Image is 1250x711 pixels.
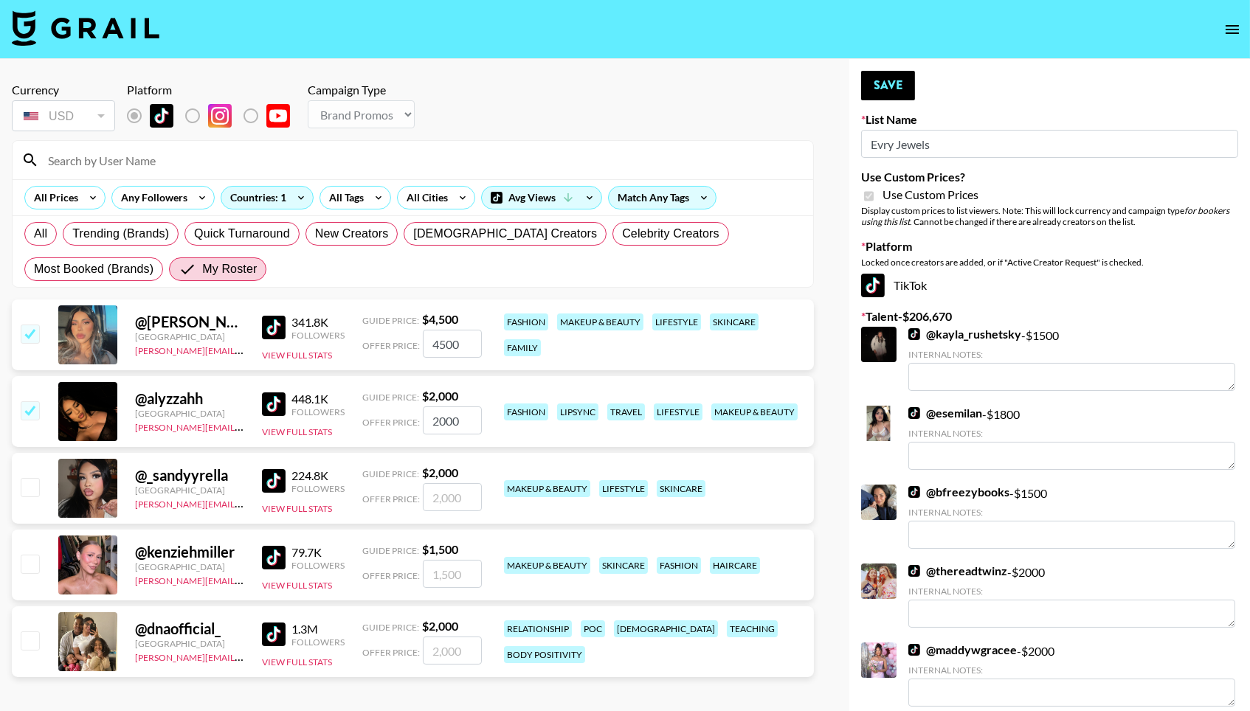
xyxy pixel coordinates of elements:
span: Guide Price: [362,315,419,326]
div: fashion [657,557,701,574]
img: TikTok [262,469,286,493]
span: Quick Turnaround [194,225,290,243]
span: Offer Price: [362,647,420,658]
img: TikTok [908,565,920,577]
div: - $ 1500 [908,485,1235,549]
span: Offer Price: [362,417,420,428]
div: skincare [657,480,705,497]
img: TikTok [262,622,286,646]
span: Guide Price: [362,545,419,556]
div: All Cities [398,187,451,209]
div: Followers [291,483,345,494]
div: - $ 2000 [908,642,1235,707]
div: Internal Notes: [908,349,1235,360]
strong: $ 2,000 [422,465,458,479]
img: Instagram [208,104,232,128]
a: [PERSON_NAME][EMAIL_ADDRESS][DOMAIN_NAME] [135,649,353,663]
a: @bfreezybooks [908,485,1009,499]
img: YouTube [266,104,290,128]
strong: $ 1,500 [422,542,458,556]
span: Guide Price: [362,468,419,479]
div: [GEOGRAPHIC_DATA] [135,485,244,496]
div: Platform [127,83,302,97]
span: Use Custom Prices [883,187,978,202]
strong: $ 2,000 [422,389,458,403]
span: Guide Price: [362,392,419,403]
div: [GEOGRAPHIC_DATA] [135,331,244,342]
div: makeup & beauty [711,403,798,420]
div: Followers [291,406,345,417]
span: Most Booked (Brands) [34,260,153,278]
div: Currency [12,83,115,97]
input: 1,500 [423,560,482,588]
div: makeup & beauty [504,480,590,497]
div: makeup & beauty [504,557,590,574]
span: New Creators [315,225,389,243]
img: TikTok [908,486,920,498]
em: for bookers using this list [861,205,1229,227]
div: Avg Views [482,187,601,209]
input: 2,000 [423,483,482,511]
div: @ [PERSON_NAME] [135,313,244,331]
img: TikTok [150,104,173,128]
input: 2,000 [423,637,482,665]
button: View Full Stats [262,656,332,667]
span: Offer Price: [362,493,420,504]
span: All [34,225,47,243]
img: TikTok [262,392,286,416]
div: @ kenziehmiller [135,543,244,561]
div: @ _sandyyrella [135,466,244,485]
img: TikTok [262,546,286,569]
div: 1.3M [291,622,345,637]
div: fashion [504,403,548,420]
div: TikTok [861,274,1238,297]
div: Countries: 1 [221,187,313,209]
img: TikTok [262,316,286,339]
div: List locked to TikTok. [127,100,302,131]
button: Save [861,71,915,100]
span: Celebrity Creators [622,225,719,243]
button: View Full Stats [262,503,332,514]
div: Internal Notes: [908,586,1235,597]
span: Guide Price: [362,622,419,633]
span: Trending (Brands) [72,225,169,243]
div: fashion [504,313,548,330]
a: [PERSON_NAME][EMAIL_ADDRESS][DOMAIN_NAME] [135,342,353,356]
button: View Full Stats [262,426,332,437]
div: @ alyzzahh [135,389,244,408]
div: teaching [727,620,778,637]
div: - $ 1500 [908,327,1235,391]
div: travel [607,403,645,420]
button: View Full Stats [262,580,332,591]
div: lipsync [557,403,598,420]
div: [GEOGRAPHIC_DATA] [135,408,244,419]
div: Any Followers [112,187,190,209]
div: USD [15,103,112,129]
div: poc [581,620,605,637]
div: All Prices [25,187,81,209]
a: [PERSON_NAME][EMAIL_ADDRESS][DOMAIN_NAME] [135,496,353,510]
input: Search by User Name [39,148,804,172]
a: [PERSON_NAME][EMAIL_ADDRESS][DOMAIN_NAME] [135,572,353,586]
label: Use Custom Prices? [861,170,1238,184]
label: Platform [861,239,1238,254]
div: Followers [291,637,345,648]
input: 4,500 [423,330,482,358]
span: Offer Price: [362,340,420,351]
div: body positivity [504,646,585,663]
div: Followers [291,330,345,341]
div: skincare [710,313,759,330]
img: Grail Talent [12,10,159,46]
div: 448.1K [291,392,345,406]
div: Locked once creators are added, or if "Active Creator Request" is checked. [861,257,1238,268]
div: Currency is locked to USD [12,97,115,134]
a: @maddywgracee [908,642,1017,657]
a: @kayla_rushetsky [908,327,1021,341]
div: 224.8K [291,468,345,483]
strong: $ 2,000 [422,619,458,633]
div: - $ 2000 [908,563,1235,628]
div: All Tags [320,187,367,209]
img: TikTok [908,328,920,340]
div: haircare [710,557,760,574]
a: [PERSON_NAME][EMAIL_ADDRESS][DOMAIN_NAME] [135,419,353,433]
